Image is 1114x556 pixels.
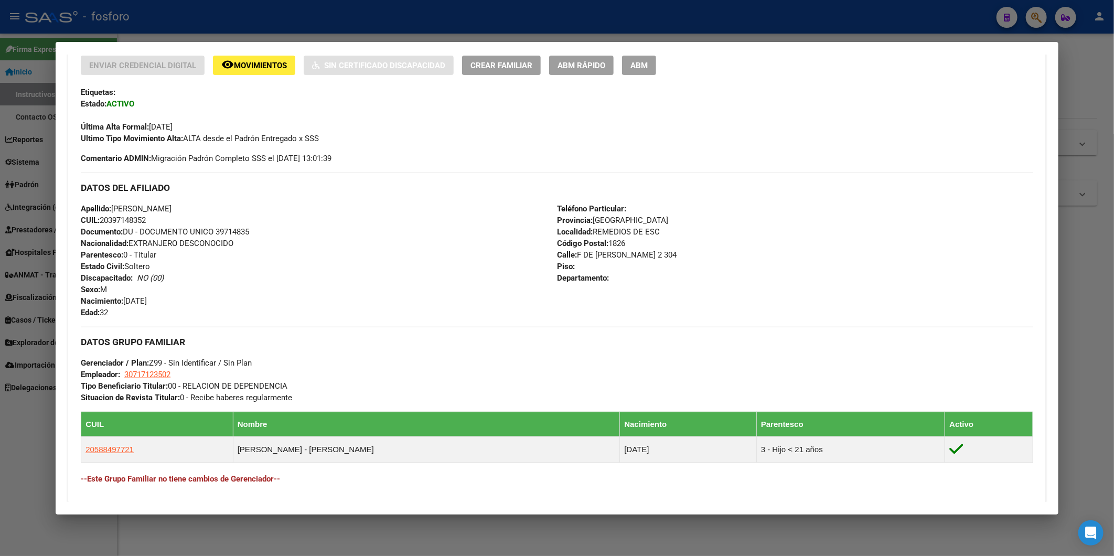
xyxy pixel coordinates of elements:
[81,393,292,402] span: 0 - Recibe haberes regularmente
[81,370,120,379] strong: Empleador:
[81,308,100,317] strong: Edad:
[620,436,757,462] td: [DATE]
[557,273,609,283] strong: Departamento:
[557,250,577,260] strong: Calle:
[106,99,134,109] strong: ACTIVO
[81,154,151,163] strong: Comentario ADMIN:
[81,336,1033,348] h3: DATOS GRUPO FAMILIAR
[81,239,233,248] span: EXTRANJERO DESCONOCIDO
[324,61,445,70] span: Sin Certificado Discapacidad
[137,273,164,283] i: NO (00)
[620,412,757,436] th: Nacimiento
[81,296,123,306] strong: Nacimiento:
[630,61,648,70] span: ABM
[1078,520,1104,546] div: Open Intercom Messenger
[81,296,147,306] span: [DATE]
[81,204,111,213] strong: Apellido:
[549,56,614,75] button: ABM Rápido
[81,412,233,436] th: CUIL
[81,134,319,143] span: ALTA desde el Padrón Entregado x SSS
[757,436,945,462] td: 3 - Hijo < 21 años
[557,227,660,237] span: REMEDIOS DE ESC
[81,122,149,132] strong: Última Alta Formal:
[85,445,134,454] span: 20588497721
[622,56,656,75] button: ABM
[558,61,605,70] span: ABM Rápido
[81,308,108,317] span: 32
[557,239,625,248] span: 1826
[89,61,196,70] span: Enviar Credencial Digital
[557,250,677,260] span: F DE [PERSON_NAME] 2 304
[81,216,100,225] strong: CUIL:
[213,56,295,75] button: Movimientos
[81,239,128,248] strong: Nacionalidad:
[221,58,234,71] mat-icon: remove_red_eye
[81,381,168,391] strong: Tipo Beneficiario Titular:
[81,88,115,97] strong: Etiquetas:
[81,182,1033,194] h3: DATOS DEL AFILIADO
[81,285,107,294] span: M
[945,412,1033,436] th: Activo
[81,216,146,225] span: 20397148352
[557,216,668,225] span: [GEOGRAPHIC_DATA]
[81,358,149,368] strong: Gerenciador / Plan:
[81,285,100,294] strong: Sexo:
[81,250,156,260] span: 0 - Titular
[81,273,133,283] strong: Discapacitado:
[81,204,172,213] span: [PERSON_NAME]
[81,227,249,237] span: DU - DOCUMENTO UNICO 39714835
[81,473,1033,485] h4: --Este Grupo Familiar no tiene cambios de Gerenciador--
[81,393,180,402] strong: Situacion de Revista Titular:
[557,204,626,213] strong: Teléfono Particular:
[124,370,170,379] span: 30717123502
[81,227,123,237] strong: Documento:
[234,61,287,70] span: Movimientos
[557,227,593,237] strong: Localidad:
[68,39,1046,521] div: Datos de Empadronamiento
[757,412,945,436] th: Parentesco
[81,262,150,271] span: Soltero
[81,134,183,143] strong: Ultimo Tipo Movimiento Alta:
[81,122,173,132] span: [DATE]
[81,381,287,391] span: 00 - RELACION DE DEPENDENCIA
[557,239,608,248] strong: Código Postal:
[233,412,620,436] th: Nombre
[304,56,454,75] button: Sin Certificado Discapacidad
[557,216,593,225] strong: Provincia:
[81,99,106,109] strong: Estado:
[462,56,541,75] button: Crear Familiar
[81,56,205,75] button: Enviar Credencial Digital
[557,262,575,271] strong: Piso:
[81,153,331,164] span: Migración Padrón Completo SSS el [DATE] 13:01:39
[233,436,620,462] td: [PERSON_NAME] - [PERSON_NAME]
[81,358,252,368] span: Z99 - Sin Identificar / Sin Plan
[81,250,123,260] strong: Parentesco:
[470,61,532,70] span: Crear Familiar
[81,262,124,271] strong: Estado Civil:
